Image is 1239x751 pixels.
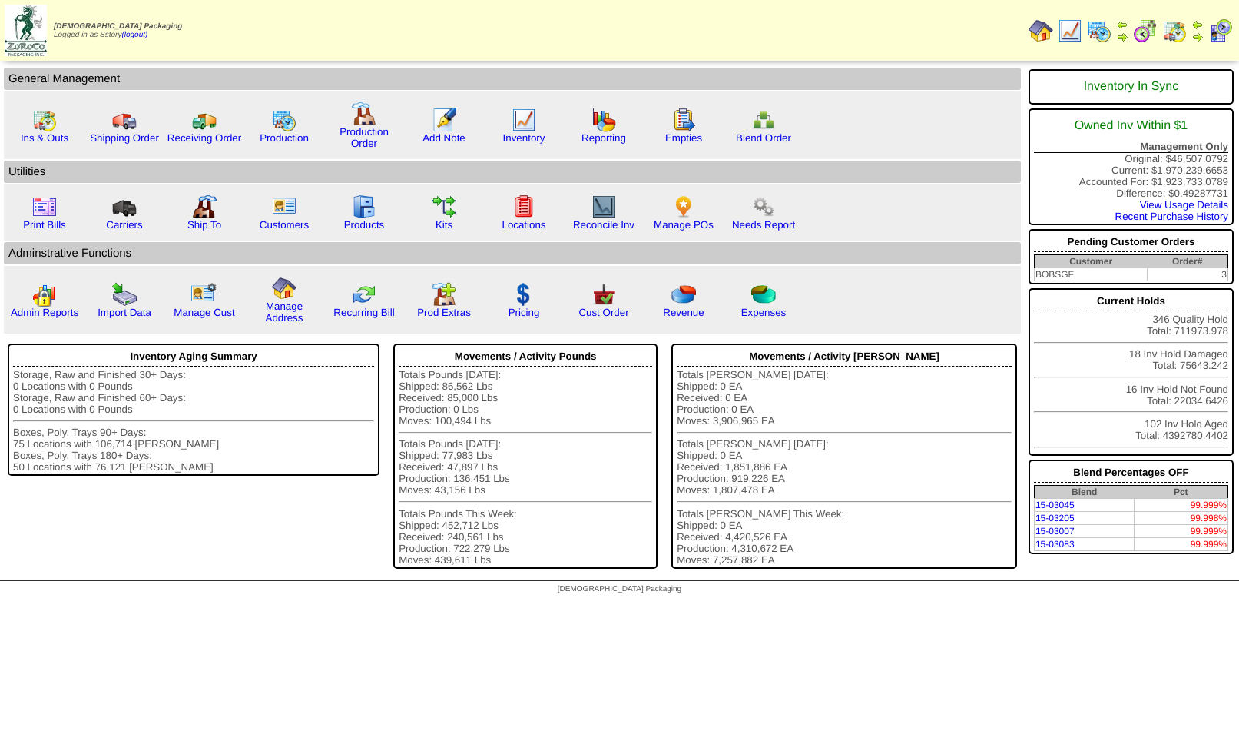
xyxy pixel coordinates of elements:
img: workflow.png [751,194,776,219]
a: Pricing [509,307,540,318]
img: line_graph2.gif [591,194,616,219]
a: Admin Reports [11,307,78,318]
a: View Usage Details [1140,199,1228,211]
td: Adminstrative Functions [4,242,1021,264]
img: orders.gif [432,108,456,132]
img: line_graph.gif [512,108,536,132]
img: po.png [671,194,696,219]
td: 99.999% [1135,538,1228,551]
a: Customers [260,219,309,231]
img: calendarprod.gif [272,108,296,132]
img: arrowright.gif [1191,31,1204,43]
a: Prod Extras [417,307,471,318]
td: 99.999% [1135,525,1228,538]
a: Products [344,219,385,231]
div: 346 Quality Hold Total: 711973.978 18 Inv Hold Damaged Total: 75643.242 16 Inv Hold Not Found Tot... [1029,288,1234,456]
a: 15-03007 [1035,526,1075,537]
div: Original: $46,507.0792 Current: $1,970,239.6653 Accounted For: $1,923,733.0789 Difference: $0.492... [1029,108,1234,225]
img: customers.gif [272,194,296,219]
td: 3 [1147,268,1227,281]
img: locations.gif [512,194,536,219]
a: Kits [436,219,452,231]
a: Print Bills [23,219,66,231]
img: pie_chart2.png [751,282,776,307]
a: 15-03205 [1035,513,1075,523]
img: dollar.gif [512,282,536,307]
img: calendarblend.gif [1133,18,1158,43]
img: workflow.gif [432,194,456,219]
a: Revenue [663,307,704,318]
a: Blend Order [736,132,791,144]
div: Movements / Activity [PERSON_NAME] [677,347,1012,367]
div: Totals Pounds [DATE]: Shipped: 86,562 Lbs Received: 85,000 Lbs Production: 0 Lbs Moves: 100,494 L... [399,369,652,566]
a: Reconcile Inv [573,219,634,231]
img: pie_chart.png [671,282,696,307]
a: Recent Purchase History [1115,211,1228,222]
img: home.gif [272,276,296,301]
a: Shipping Order [90,132,159,144]
img: truck.gif [112,108,137,132]
img: cust_order.png [591,282,616,307]
a: Locations [502,219,545,231]
img: graph.gif [591,108,616,132]
div: Totals [PERSON_NAME] [DATE]: Shipped: 0 EA Received: 0 EA Production: 0 EA Moves: 3,906,965 EA To... [677,369,1012,566]
img: managecust.png [190,282,219,307]
a: Reporting [581,132,626,144]
a: Carriers [106,219,142,231]
a: Add Note [422,132,465,144]
a: (logout) [121,31,147,39]
td: General Management [4,68,1021,90]
img: arrowleft.gif [1116,18,1128,31]
img: reconcile.gif [352,282,376,307]
td: 99.999% [1135,499,1228,512]
img: workorder.gif [671,108,696,132]
img: prodextras.gif [432,282,456,307]
a: Receiving Order [167,132,241,144]
a: 15-03083 [1035,539,1075,550]
img: arrowleft.gif [1191,18,1204,31]
img: factory.gif [352,101,376,126]
span: [DEMOGRAPHIC_DATA] Packaging [558,585,681,593]
a: Production [260,132,309,144]
div: Pending Customer Orders [1034,232,1228,252]
a: Production Order [340,126,389,149]
a: Manage POs [654,219,714,231]
a: Manage Cust [174,307,234,318]
img: factory2.gif [192,194,217,219]
a: Ins & Outs [21,132,68,144]
img: truck2.gif [192,108,217,132]
img: zoroco-logo-small.webp [5,5,47,56]
img: calendarcustomer.gif [1208,18,1233,43]
img: home.gif [1029,18,1053,43]
div: Movements / Activity Pounds [399,347,652,367]
div: Management Only [1034,141,1228,153]
img: line_graph.gif [1058,18,1082,43]
img: calendarprod.gif [1087,18,1111,43]
a: Inventory [503,132,545,144]
a: Ship To [187,219,221,231]
img: network.png [751,108,776,132]
th: Customer [1034,255,1147,268]
a: Empties [665,132,702,144]
img: import.gif [112,282,137,307]
a: Cust Order [578,307,628,318]
img: graph2.png [32,282,57,307]
img: calendarinout.gif [1162,18,1187,43]
th: Order# [1147,255,1227,268]
div: Inventory In Sync [1034,72,1228,101]
td: BOBSGF [1034,268,1147,281]
img: truck3.gif [112,194,137,219]
td: 99.998% [1135,512,1228,525]
img: invoice2.gif [32,194,57,219]
a: Recurring Bill [333,307,394,318]
img: cabinet.gif [352,194,376,219]
span: Logged in as Sstory [54,22,182,39]
div: Storage, Raw and Finished 30+ Days: 0 Locations with 0 Pounds Storage, Raw and Finished 60+ Days:... [13,369,374,473]
th: Pct [1135,486,1228,499]
th: Blend [1034,486,1134,499]
div: Blend Percentages OFF [1034,463,1228,483]
a: 15-03045 [1035,500,1075,510]
a: Expenses [741,307,787,318]
a: Manage Address [266,301,303,324]
a: Needs Report [732,219,795,231]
